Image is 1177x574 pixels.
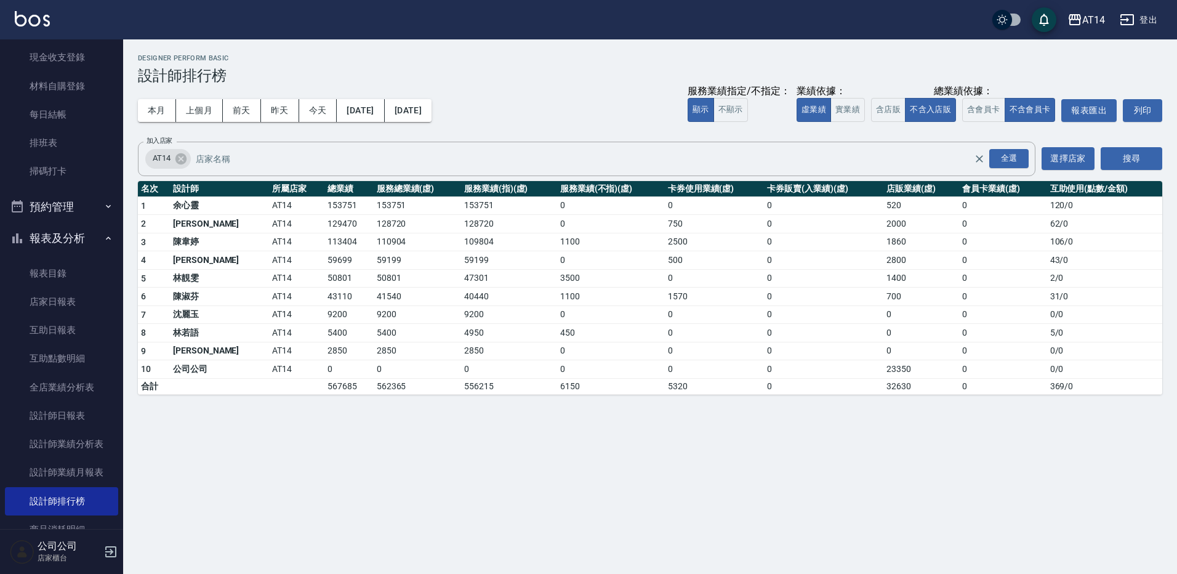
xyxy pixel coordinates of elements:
[688,98,714,122] button: 顯示
[959,251,1046,270] td: 0
[959,324,1046,342] td: 0
[461,269,557,288] td: 47301
[1047,181,1162,197] th: 互助使用(點數/金額)
[665,233,764,251] td: 2500
[764,324,883,342] td: 0
[5,316,118,344] a: 互助日報表
[871,98,906,122] button: 含店販
[1047,378,1162,394] td: 369 / 0
[5,259,118,288] a: 報表目錄
[170,215,269,233] td: [PERSON_NAME]
[141,237,146,247] span: 3
[170,342,269,360] td: [PERSON_NAME]
[269,269,324,288] td: AT14
[665,305,764,324] td: 0
[1082,12,1105,28] div: AT14
[665,378,764,394] td: 5320
[1047,360,1162,379] td: 0 / 0
[324,251,373,270] td: 59699
[5,43,118,71] a: 現金收支登錄
[141,201,146,211] span: 1
[1061,99,1117,122] a: 報表匯出
[461,233,557,251] td: 109804
[1047,251,1162,270] td: 43 / 0
[1115,9,1162,31] button: 登出
[223,99,261,122] button: 前天
[883,215,959,233] td: 2000
[883,378,959,394] td: 32630
[324,378,373,394] td: 567685
[461,324,557,342] td: 4950
[764,305,883,324] td: 0
[1047,342,1162,360] td: 0 / 0
[15,11,50,26] img: Logo
[962,98,1005,122] button: 含會員卡
[374,305,461,324] td: 9200
[461,288,557,306] td: 40440
[176,99,223,122] button: 上個月
[299,99,337,122] button: 今天
[871,85,1055,98] div: 總業績依據：
[461,251,557,270] td: 59199
[764,342,883,360] td: 0
[269,305,324,324] td: AT14
[1005,98,1056,122] button: 不含會員卡
[269,288,324,306] td: AT14
[170,269,269,288] td: 林靚雯
[461,181,557,197] th: 服務業績(指)(虛)
[170,305,269,324] td: 沈麗玉
[170,181,269,197] th: 設計師
[971,150,988,168] button: Clear
[38,540,100,552] h5: 公司公司
[170,288,269,306] td: 陳淑芬
[141,364,151,374] span: 10
[1047,196,1162,215] td: 120 / 0
[1063,7,1110,33] button: AT14
[959,305,1046,324] td: 0
[959,342,1046,360] td: 0
[141,255,146,265] span: 4
[10,540,34,564] img: Person
[1123,99,1162,122] button: 列印
[1047,288,1162,306] td: 31 / 0
[269,181,324,197] th: 所屬店家
[1047,324,1162,342] td: 5 / 0
[5,458,118,487] a: 設計師業績月報表
[141,219,146,228] span: 2
[170,324,269,342] td: 林若語
[830,98,865,122] button: 實業績
[385,99,432,122] button: [DATE]
[883,342,959,360] td: 0
[883,360,959,379] td: 23350
[138,99,176,122] button: 本月
[5,402,118,430] a: 設計師日報表
[324,181,373,197] th: 總業績
[5,129,118,157] a: 排班表
[905,98,956,122] button: 不含入店販
[5,157,118,185] a: 掃碼打卡
[261,99,299,122] button: 昨天
[138,181,1162,395] table: a dense table
[461,378,557,394] td: 556215
[461,305,557,324] td: 9200
[5,72,118,100] a: 材料自購登錄
[1047,233,1162,251] td: 106 / 0
[324,233,373,251] td: 113404
[665,269,764,288] td: 0
[883,269,959,288] td: 1400
[764,251,883,270] td: 0
[141,310,146,320] span: 7
[324,215,373,233] td: 129470
[461,215,557,233] td: 128720
[557,251,665,270] td: 0
[141,273,146,283] span: 5
[138,181,170,197] th: 名次
[764,378,883,394] td: 0
[170,360,269,379] td: 公司公司
[959,181,1046,197] th: 會員卡業績(虛)
[557,288,665,306] td: 1100
[883,324,959,342] td: 0
[883,305,959,324] td: 0
[557,324,665,342] td: 450
[324,269,373,288] td: 50801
